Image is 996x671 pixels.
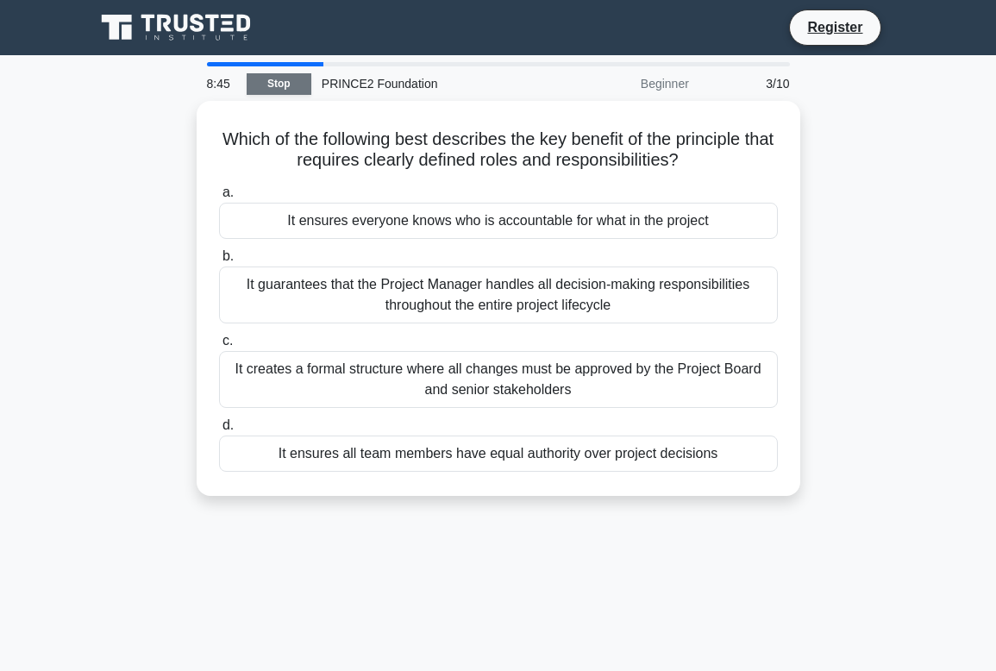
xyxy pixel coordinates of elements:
div: 8:45 [197,66,247,101]
div: 3/10 [699,66,800,101]
a: Stop [247,73,311,95]
span: c. [222,333,233,348]
span: a. [222,185,234,199]
h5: Which of the following best describes the key benefit of the principle that requires clearly defi... [217,129,780,172]
span: b. [222,248,234,263]
div: PRINCE2 Foundation [311,66,548,101]
div: It creates a formal structure where all changes must be approved by the Project Board and senior ... [219,351,778,408]
div: It ensures all team members have equal authority over project decisions [219,436,778,472]
a: Register [797,16,873,38]
div: It ensures everyone knows who is accountable for what in the project [219,203,778,239]
div: It guarantees that the Project Manager handles all decision-making responsibilities throughout th... [219,267,778,323]
div: Beginner [548,66,699,101]
span: d. [222,417,234,432]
